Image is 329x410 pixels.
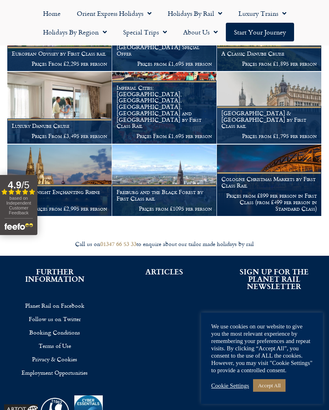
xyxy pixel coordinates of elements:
a: Planet Rail on Facebook [12,299,97,312]
p: Prices from £1095 per person [117,205,212,212]
a: Home [35,4,69,23]
a: Cologne Christmas Markets by First Class Rail Prices from £899 per person in First Class (from £4... [217,145,322,216]
h2: SIGN UP FOR THE PLANET RAIL NEWSLETTER [232,268,317,290]
a: Luxury Trains [230,4,294,23]
h1: Imperial Cities: [GEOGRAPHIC_DATA], [GEOGRAPHIC_DATA], [GEOGRAPHIC_DATA], [GEOGRAPHIC_DATA] and [... [117,84,212,129]
h1: Cologne Christmas Markets by First Class Rail [221,176,317,189]
p: Prices from £1,795 per person [221,133,317,139]
a: 01347 66 53 33 [100,240,136,248]
a: Follow us on Twitter [12,312,97,326]
p: Prices from £1,695 per person [117,60,212,67]
h1: European Odyssey by First Class rail [12,50,107,57]
a: About Us [175,23,226,41]
h2: ARTICLES [122,268,207,275]
p: Prices From £3,495 per person [12,133,107,139]
a: Booking Conditions [12,326,97,339]
a: Accept All [253,379,286,392]
a: Cookie Settings [211,382,249,389]
p: Prices from £2,995 per person [12,205,107,212]
a: Privacy & Cookies [12,352,97,366]
a: Orient Express Holidays [69,4,160,23]
nav: Menu [12,299,97,379]
h2: FURTHER INFORMATION [12,268,97,283]
p: Prices from £1,895 per person [221,60,317,67]
a: Luxury 7 night Enchanting Rhine Cruise Prices from £2,995 per person [7,145,112,216]
h1: A Southern Rhine Cruise Through [GEOGRAPHIC_DATA] to [GEOGRAPHIC_DATA] Special Offer [117,31,212,57]
a: Freiburg and the Black Forest by First Class rail Prices from £1095 per person [112,145,217,216]
a: Luxury Danube Cruise Prices From £3,495 per person [7,72,112,144]
h1: Luxury 7 night Enchanting Rhine Cruise [12,189,107,202]
a: Holidays by Region [35,23,115,41]
div: Call us on to enquire about our tailor made holidays by rail [4,240,325,248]
p: Prices From £1,695 per person [117,133,212,139]
a: Start your Journey [226,23,294,41]
p: Prices from £899 per person in First Class (from £499 per person in Standard Class) [221,192,317,211]
a: Terms of Use [12,339,97,352]
h1: [GEOGRAPHIC_DATA] & [GEOGRAPHIC_DATA] by First Class rail [221,110,317,129]
h1: Luxury Danube Cruise [12,123,107,129]
h1: A Classic Danube Cruise [221,50,317,57]
h1: Freiburg and the Black Forest by First Class rail [117,189,212,202]
a: Special Trips [115,23,175,41]
a: Holidays by Rail [160,4,230,23]
a: Employment Opportunities [12,366,97,379]
a: [GEOGRAPHIC_DATA] & [GEOGRAPHIC_DATA] by First Class rail Prices from £1,795 per person [217,72,322,144]
p: Prices From £2,295 per person [12,60,107,67]
nav: Menu [4,4,325,41]
a: Imperial Cities: [GEOGRAPHIC_DATA], [GEOGRAPHIC_DATA], [GEOGRAPHIC_DATA], [GEOGRAPHIC_DATA] and [... [112,72,217,144]
div: We use cookies on our website to give you the most relevant experience by remembering your prefer... [211,323,313,374]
